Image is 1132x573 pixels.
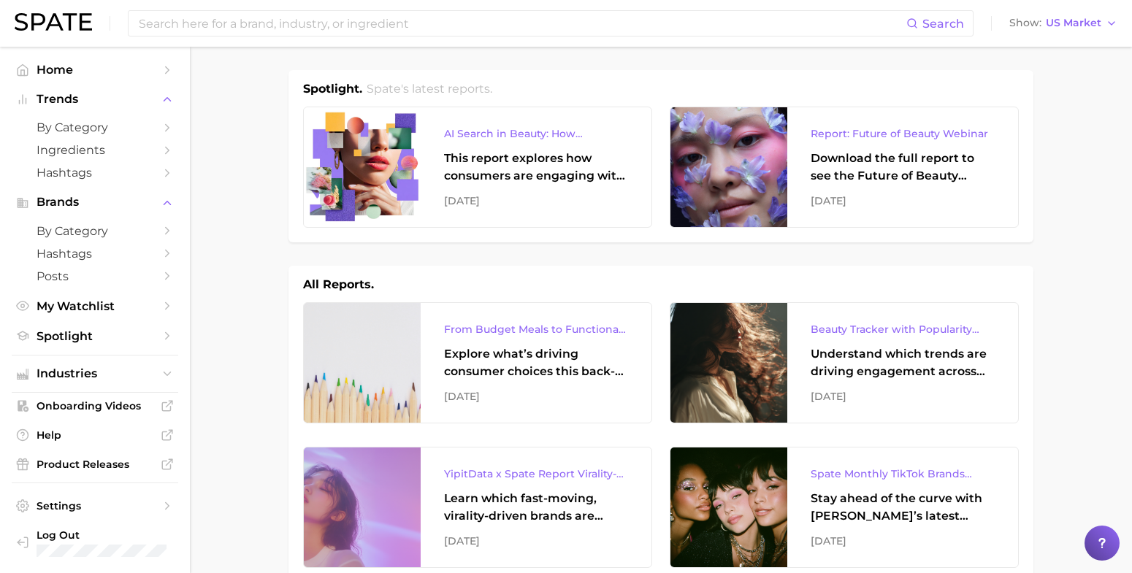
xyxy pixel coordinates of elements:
div: YipitData x Spate Report Virality-Driven Brands Are Taking a Slice of the Beauty Pie [444,465,628,482]
div: [DATE] [444,192,628,209]
a: Report: Future of Beauty WebinarDownload the full report to see the Future of Beauty trends we un... [670,107,1019,228]
img: SPATE [15,13,92,31]
span: Ingredients [37,143,153,157]
div: Beauty Tracker with Popularity Index [811,320,995,338]
div: Download the full report to see the Future of Beauty trends we unpacked during the webinar. [811,150,995,185]
span: by Category [37,224,153,238]
a: Hashtags [12,161,178,184]
div: [DATE] [444,532,628,550]
button: Industries [12,363,178,385]
h2: Spate's latest reports. [367,80,492,98]
span: Industries [37,367,153,380]
div: Understand which trends are driving engagement across platforms in the skin, hair, makeup, and fr... [811,345,995,380]
a: by Category [12,220,178,242]
div: Spate Monthly TikTok Brands Tracker [811,465,995,482]
a: Settings [12,495,178,517]
span: by Category [37,120,153,134]
div: Explore what’s driving consumer choices this back-to-school season From budget-friendly meals to ... [444,345,628,380]
span: Help [37,428,153,442]
a: My Watchlist [12,295,178,318]
span: Product Releases [37,458,153,471]
div: [DATE] [811,532,995,550]
span: Home [37,63,153,77]
div: [DATE] [444,388,628,405]
a: Spotlight [12,325,178,347]
div: From Budget Meals to Functional Snacks: Food & Beverage Trends Shaping Consumer Behavior This Sch... [444,320,628,338]
button: ShowUS Market [1006,14,1121,33]
div: Report: Future of Beauty Webinar [811,125,995,142]
span: Hashtags [37,166,153,180]
a: Ingredients [12,139,178,161]
a: by Category [12,116,178,139]
span: Hashtags [37,247,153,261]
button: Trends [12,88,178,110]
span: Posts [37,269,153,283]
a: From Budget Meals to Functional Snacks: Food & Beverage Trends Shaping Consumer Behavior This Sch... [303,302,652,423]
span: Onboarding Videos [37,399,153,412]
div: Learn which fast-moving, virality-driven brands are leading the pack, the risks of viral growth, ... [444,490,628,525]
span: Show [1009,19,1041,27]
button: Brands [12,191,178,213]
a: Onboarding Videos [12,395,178,417]
h1: Spotlight. [303,80,362,98]
a: AI Search in Beauty: How Consumers Are Using ChatGPT vs. Google SearchThis report explores how co... [303,107,652,228]
div: AI Search in Beauty: How Consumers Are Using ChatGPT vs. Google Search [444,125,628,142]
h1: All Reports. [303,276,374,293]
a: Home [12,58,178,81]
a: Product Releases [12,453,178,475]
span: Brands [37,196,153,209]
span: US Market [1046,19,1101,27]
div: [DATE] [811,192,995,209]
a: Help [12,424,178,446]
span: Settings [37,499,153,512]
div: Stay ahead of the curve with [PERSON_NAME]’s latest monthly tracker, spotlighting the fastest-gro... [811,490,995,525]
a: Posts [12,265,178,288]
a: Log out. Currently logged in with e-mail jefeinstein@elfbeauty.com. [12,524,178,562]
input: Search here for a brand, industry, or ingredient [137,11,906,36]
span: Spotlight [37,329,153,343]
a: YipitData x Spate Report Virality-Driven Brands Are Taking a Slice of the Beauty PieLearn which f... [303,447,652,568]
span: Search [922,17,964,31]
a: Spate Monthly TikTok Brands TrackerStay ahead of the curve with [PERSON_NAME]’s latest monthly tr... [670,447,1019,568]
div: This report explores how consumers are engaging with AI-powered search tools — and what it means ... [444,150,628,185]
span: Trends [37,93,153,106]
a: Beauty Tracker with Popularity IndexUnderstand which trends are driving engagement across platfor... [670,302,1019,423]
a: Hashtags [12,242,178,265]
span: Log Out [37,528,172,542]
div: [DATE] [811,388,995,405]
span: My Watchlist [37,299,153,313]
